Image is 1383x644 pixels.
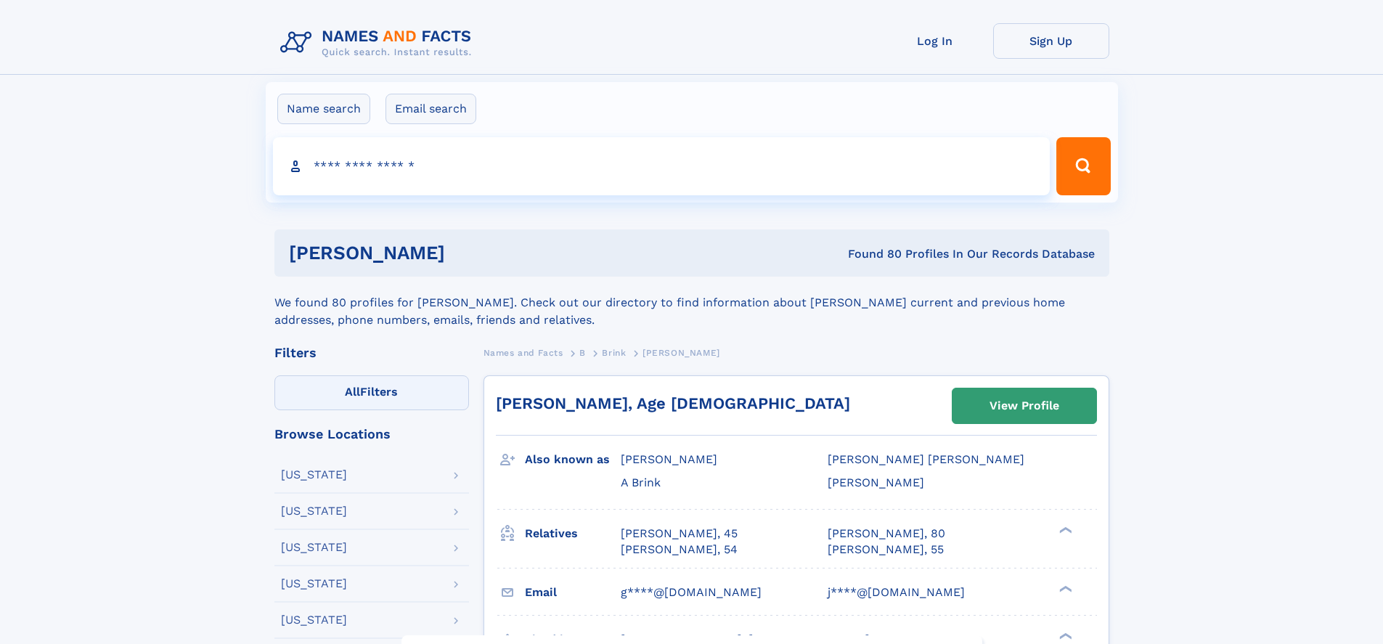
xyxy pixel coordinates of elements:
a: [PERSON_NAME], 54 [621,542,738,558]
a: Log In [877,23,993,59]
div: [US_STATE] [281,505,347,517]
a: Sign Up [993,23,1109,59]
a: View Profile [952,388,1096,423]
div: ❯ [1056,631,1073,640]
div: ❯ [1056,525,1073,534]
div: Filters [274,346,469,359]
span: All [345,385,360,399]
div: [US_STATE] [281,469,347,481]
div: [US_STATE] [281,578,347,590]
span: [PERSON_NAME] [PERSON_NAME] [828,452,1024,466]
div: ❯ [1056,584,1073,593]
a: [PERSON_NAME], Age [DEMOGRAPHIC_DATA] [496,394,850,412]
div: View Profile [990,389,1059,423]
a: Brink [602,343,626,362]
span: [PERSON_NAME] [828,476,924,489]
label: Name search [277,94,370,124]
span: Brink [602,348,626,358]
span: [PERSON_NAME] [642,348,720,358]
div: We found 80 profiles for [PERSON_NAME]. Check out our directory to find information about [PERSON... [274,277,1109,329]
label: Filters [274,375,469,410]
h1: [PERSON_NAME] [289,244,647,262]
h3: Also known as [525,447,621,472]
h3: Email [525,580,621,605]
label: Email search [385,94,476,124]
span: A Brink [621,476,661,489]
a: Names and Facts [484,343,563,362]
span: [PERSON_NAME] [621,452,717,466]
button: Search Button [1056,137,1110,195]
a: [PERSON_NAME], 80 [828,526,945,542]
h3: Relatives [525,521,621,546]
div: Found 80 Profiles In Our Records Database [646,246,1095,262]
a: [PERSON_NAME], 45 [621,526,738,542]
div: Browse Locations [274,428,469,441]
div: [US_STATE] [281,542,347,553]
div: [US_STATE] [281,614,347,626]
a: B [579,343,586,362]
input: search input [273,137,1050,195]
span: B [579,348,586,358]
img: Logo Names and Facts [274,23,484,62]
a: [PERSON_NAME], 55 [828,542,944,558]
